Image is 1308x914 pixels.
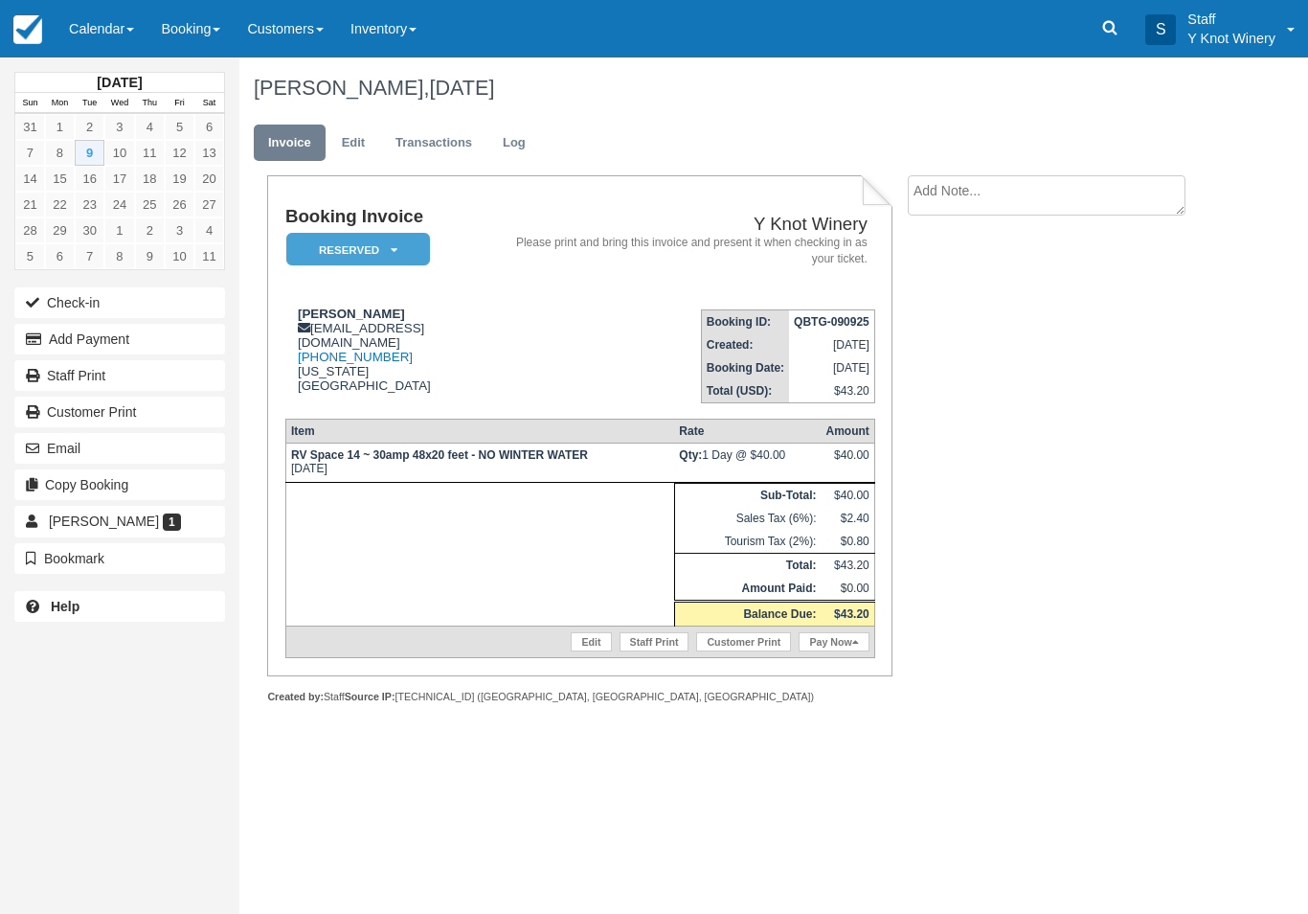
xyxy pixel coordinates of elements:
[291,448,588,462] strong: RV Space 14 ~ 30amp 48x20 feet - NO WINTER WATER
[285,444,674,483] td: [DATE]
[298,307,405,321] strong: [PERSON_NAME]
[15,243,45,269] a: 5
[821,577,874,602] td: $0.00
[674,554,821,578] th: Total:
[14,360,225,391] a: Staff Print
[821,420,874,444] th: Amount
[165,217,194,243] a: 3
[135,166,165,192] a: 18
[674,484,821,508] th: Sub-Total:
[1145,14,1176,45] div: S
[825,448,868,477] div: $40.00
[834,607,869,621] strong: $43.20
[429,76,494,100] span: [DATE]
[286,233,430,266] em: Reserved
[75,217,104,243] a: 30
[135,140,165,166] a: 11
[45,140,75,166] a: 8
[701,356,789,379] th: Booking Date:
[45,114,75,140] a: 1
[701,310,789,334] th: Booking ID:
[135,93,165,114] th: Thu
[45,93,75,114] th: Mon
[104,140,134,166] a: 10
[674,444,821,483] td: 1 Day @ $40.00
[104,93,134,114] th: Wed
[14,433,225,464] button: Email
[165,140,194,166] a: 12
[674,420,821,444] th: Rate
[104,217,134,243] a: 1
[821,507,874,530] td: $2.40
[701,379,789,403] th: Total (USD):
[1187,29,1275,48] p: Y Knot Winery
[267,691,324,702] strong: Created by:
[104,192,134,217] a: 24
[789,333,874,356] td: [DATE]
[104,114,134,140] a: 3
[14,591,225,622] a: Help
[194,93,224,114] th: Sat
[821,530,874,554] td: $0.80
[104,243,134,269] a: 8
[165,243,194,269] a: 10
[194,166,224,192] a: 20
[194,140,224,166] a: 13
[14,397,225,427] a: Customer Print
[14,543,225,574] button: Bookmark
[97,75,142,90] strong: [DATE]
[789,379,874,403] td: $43.20
[194,243,224,269] a: 11
[75,166,104,192] a: 16
[135,192,165,217] a: 25
[679,448,702,462] strong: Qty
[285,420,674,444] th: Item
[135,243,165,269] a: 9
[327,125,379,162] a: Edit
[267,690,892,704] div: Staff [TECHNICAL_ID] ([GEOGRAPHIC_DATA], [GEOGRAPHIC_DATA], [GEOGRAPHIC_DATA])
[799,632,868,651] a: Pay Now
[75,140,104,166] a: 9
[75,93,104,114] th: Tue
[821,554,874,578] td: $43.20
[45,192,75,217] a: 22
[14,469,225,500] button: Copy Booking
[45,166,75,192] a: 15
[345,691,395,702] strong: Source IP:
[516,235,868,267] address: Please print and bring this invoice and present it when checking in as your ticket.
[15,93,45,114] th: Sun
[15,166,45,192] a: 14
[75,243,104,269] a: 7
[165,192,194,217] a: 26
[15,192,45,217] a: 21
[298,350,413,364] a: [PHONE_NUMBER]
[254,125,326,162] a: Invoice
[571,632,611,651] a: Edit
[285,307,508,393] div: [EMAIL_ADDRESS][DOMAIN_NAME] [US_STATE] [GEOGRAPHIC_DATA]
[165,93,194,114] th: Fri
[701,333,789,356] th: Created:
[165,166,194,192] a: 19
[1187,10,1275,29] p: Staff
[516,215,868,235] h2: Y Knot Winery
[13,15,42,44] img: checkfront-main-nav-mini-logo.png
[194,217,224,243] a: 4
[163,514,181,531] span: 1
[45,243,75,269] a: 6
[51,599,79,614] b: Help
[104,166,134,192] a: 17
[15,140,45,166] a: 7
[674,577,821,602] th: Amount Paid:
[14,287,225,318] button: Check-in
[194,114,224,140] a: 6
[135,114,165,140] a: 4
[14,506,225,537] a: [PERSON_NAME] 1
[15,217,45,243] a: 28
[45,217,75,243] a: 29
[14,324,225,354] button: Add Payment
[620,632,689,651] a: Staff Print
[674,530,821,554] td: Tourism Tax (2%):
[285,232,423,267] a: Reserved
[674,602,821,627] th: Balance Due:
[194,192,224,217] a: 27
